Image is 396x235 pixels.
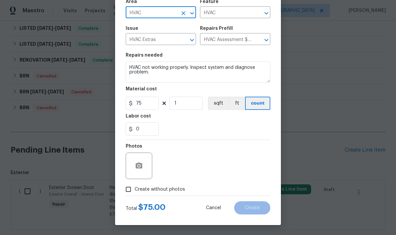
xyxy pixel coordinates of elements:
button: Clear [179,9,188,18]
button: Open [262,9,271,18]
button: sqft [208,97,229,110]
h5: Issue [126,26,138,31]
button: Open [187,9,197,18]
button: ft [229,97,245,110]
textarea: HVAC not working properly. Inspect system and diagnose problem. [126,62,270,83]
h5: Repairs needed [126,53,163,58]
span: Create [245,206,260,211]
span: $ 75.00 [138,203,165,211]
h5: Photos [126,144,142,149]
button: count [245,97,270,110]
span: Create without photos [135,186,185,193]
div: Total [126,204,165,212]
h5: Labor cost [126,114,151,118]
button: Create [234,201,270,214]
button: Cancel [195,201,231,214]
h5: Material cost [126,87,157,91]
span: Cancel [206,206,221,211]
button: Open [187,35,197,45]
button: Open [262,35,271,45]
h5: Repairs Prefill [200,26,233,31]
